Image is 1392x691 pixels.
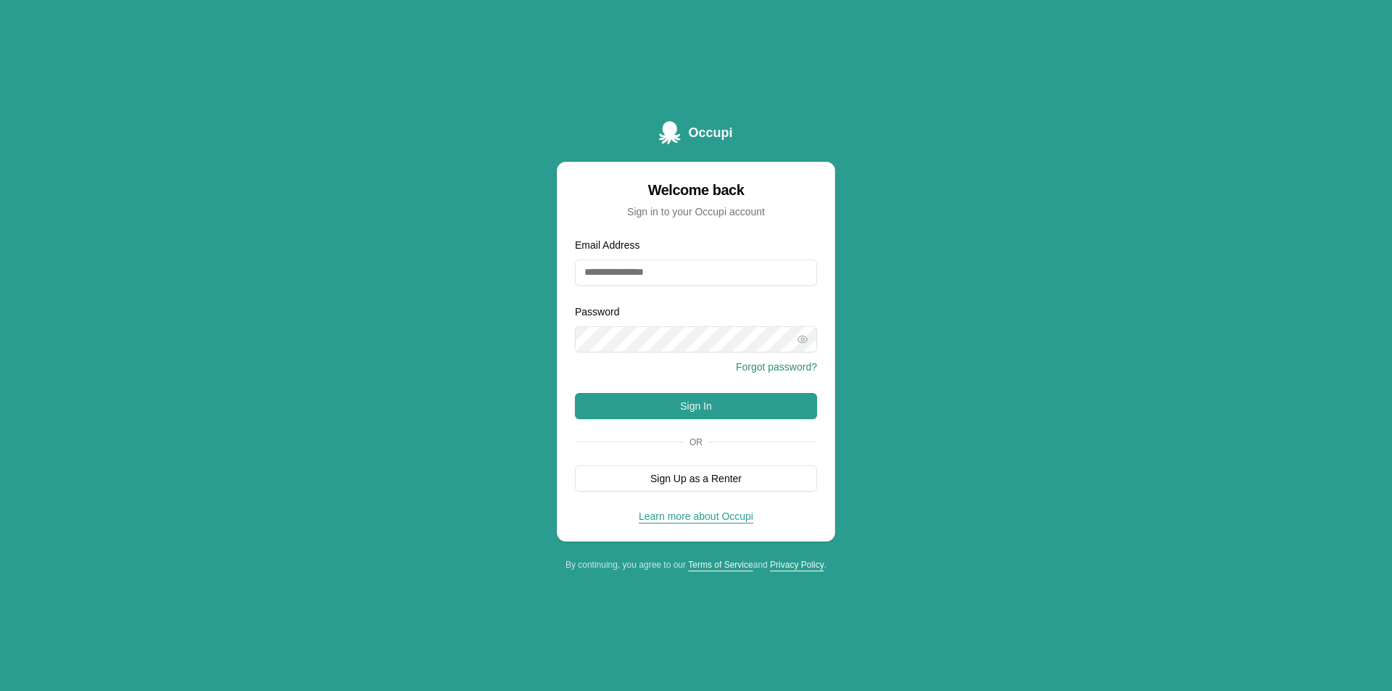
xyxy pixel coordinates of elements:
[575,466,817,492] button: Sign Up as a Renter
[639,510,753,522] a: Learn more about Occupi
[688,123,732,143] span: Occupi
[770,560,824,570] a: Privacy Policy
[736,360,817,374] button: Forgot password?
[575,239,639,251] label: Email Address
[575,180,817,200] div: Welcome back
[575,393,817,419] button: Sign In
[684,436,708,448] span: Or
[575,204,817,219] div: Sign in to your Occupi account
[575,306,619,318] label: Password
[688,560,753,570] a: Terms of Service
[557,559,835,571] div: By continuing, you agree to our and .
[659,121,732,144] a: Occupi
